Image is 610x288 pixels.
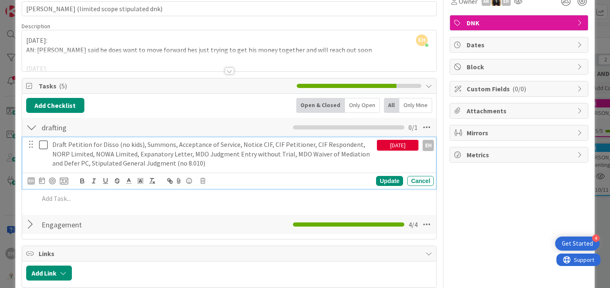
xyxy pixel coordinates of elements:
[555,237,600,251] div: Open Get Started checklist, remaining modules: 4
[467,40,573,50] span: Dates
[467,62,573,72] span: Block
[52,140,374,168] p: Draft Petition for Disso (no kids), Summons, Acceptance of Service, Notice CIF, CIF Petitioner, C...
[27,177,35,185] div: EH
[345,98,380,113] div: Only Open
[39,120,214,135] input: Add Checklist...
[26,36,433,45] p: [DATE]:
[17,1,38,11] span: Support
[467,128,573,138] span: Mirrors
[26,266,72,281] button: Add Link
[384,98,399,113] div: All
[39,81,293,91] span: Tasks
[26,45,433,55] p: AN: [PERSON_NAME] said he does want to move forward hes just trying to get his money together and...
[296,98,345,113] div: Open & Closed
[467,106,573,116] span: Attachments
[59,82,67,90] span: ( 5 )
[416,34,428,46] span: EH
[376,176,403,186] div: Update
[22,1,437,16] input: type card name here...
[512,85,526,93] span: ( 0/0 )
[467,150,573,160] span: Metrics
[39,249,422,259] span: Links
[26,98,84,113] button: Add Checklist
[467,18,573,28] span: DNK
[423,140,434,151] div: EH
[377,140,418,151] div: [DATE]
[592,234,600,242] div: 4
[408,122,418,132] span: 0 / 1
[562,239,593,248] div: Get Started
[399,98,432,113] div: Only Mine
[467,84,573,94] span: Custom Fields
[39,217,214,232] input: Add Checklist...
[407,176,434,186] div: Cancel
[22,22,50,30] span: Description
[408,220,418,229] span: 4 / 4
